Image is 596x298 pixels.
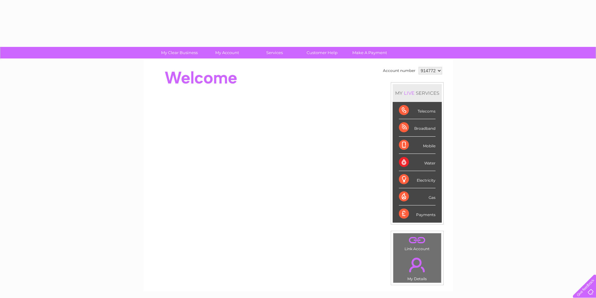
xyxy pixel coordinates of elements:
td: Link Account [393,233,441,253]
a: . [395,235,440,246]
div: Telecoms [399,102,436,119]
a: . [395,254,440,276]
div: Gas [399,188,436,205]
div: Electricity [399,171,436,188]
div: Payments [399,205,436,222]
a: Services [249,47,300,58]
a: My Account [201,47,253,58]
div: Water [399,154,436,171]
div: LIVE [403,90,416,96]
div: Broadband [399,119,436,136]
div: MY SERVICES [393,84,442,102]
td: Account number [381,65,417,76]
a: My Clear Business [154,47,205,58]
td: My Details [393,252,441,283]
div: Mobile [399,137,436,154]
a: Customer Help [296,47,348,58]
a: Make A Payment [344,47,395,58]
